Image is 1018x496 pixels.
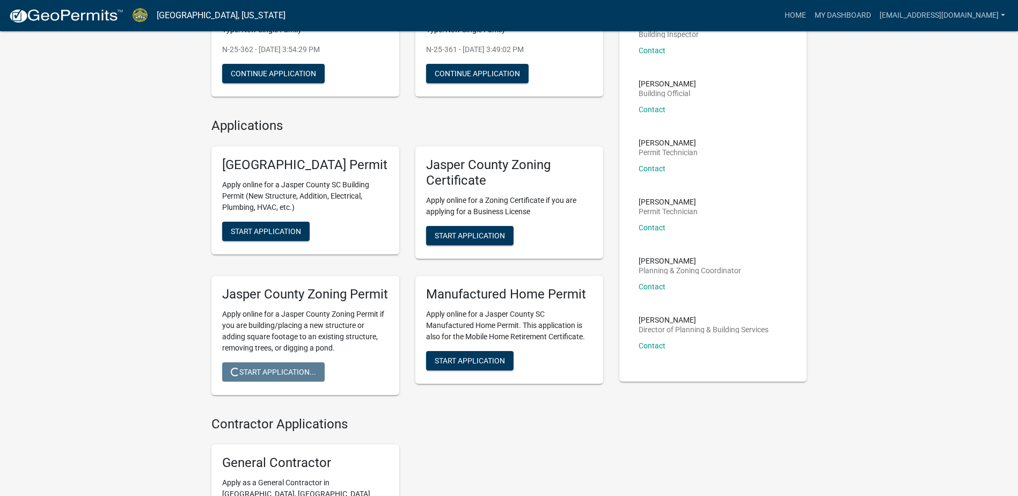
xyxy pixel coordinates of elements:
[875,5,1009,26] a: [EMAIL_ADDRESS][DOMAIN_NAME]
[426,287,592,302] h5: Manufactured Home Permit
[132,8,148,23] img: Jasper County, South Carolina
[639,164,665,173] a: Contact
[435,231,505,239] span: Start Application
[639,198,698,206] p: [PERSON_NAME]
[222,455,389,471] h5: General Contractor
[810,5,875,26] a: My Dashboard
[222,362,325,382] button: Start Application...
[639,105,665,114] a: Contact
[639,208,698,215] p: Permit Technician
[211,118,603,403] wm-workflow-list-section: Applications
[639,31,699,38] p: Building Inspector
[639,139,698,147] p: [PERSON_NAME]
[211,417,603,432] h4: Contractor Applications
[222,157,389,173] h5: [GEOGRAPHIC_DATA] Permit
[222,44,389,55] p: N-25-362 - [DATE] 3:54:29 PM
[639,80,696,87] p: [PERSON_NAME]
[426,195,592,217] p: Apply online for a Zoning Certificate if you are applying for a Business License
[426,157,592,188] h5: Jasper County Zoning Certificate
[231,367,316,376] span: Start Application...
[639,46,665,55] a: Contact
[639,149,698,156] p: Permit Technician
[426,351,514,370] button: Start Application
[426,309,592,342] p: Apply online for a Jasper County SC Manufactured Home Permit. This application is also for the Mo...
[639,90,696,97] p: Building Official
[639,341,665,350] a: Contact
[222,309,389,354] p: Apply online for a Jasper County Zoning Permit if you are building/placing a new structure or add...
[426,44,592,55] p: N-25-361 - [DATE] 3:49:02 PM
[639,267,741,274] p: Planning & Zoning Coordinator
[426,64,529,83] button: Continue Application
[157,6,285,25] a: [GEOGRAPHIC_DATA], [US_STATE]
[211,118,603,134] h4: Applications
[222,222,310,241] button: Start Application
[222,179,389,213] p: Apply online for a Jasper County SC Building Permit (New Structure, Addition, Electrical, Plumbin...
[222,287,389,302] h5: Jasper County Zoning Permit
[639,282,665,291] a: Contact
[231,227,301,236] span: Start Application
[639,316,768,324] p: [PERSON_NAME]
[222,64,325,83] button: Continue Application
[426,226,514,245] button: Start Application
[639,326,768,333] p: Director of Planning & Building Services
[435,356,505,364] span: Start Application
[639,257,741,265] p: [PERSON_NAME]
[639,223,665,232] a: Contact
[780,5,810,26] a: Home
